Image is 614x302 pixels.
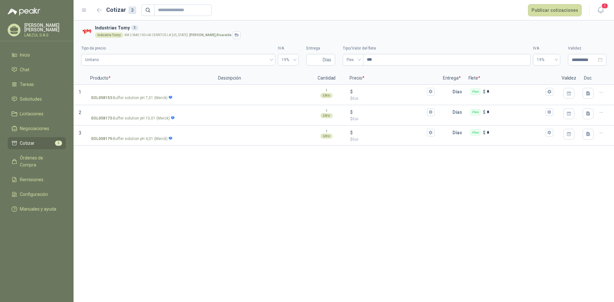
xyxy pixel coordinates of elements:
p: Días [453,85,465,98]
button: Flex $ [546,108,553,116]
span: 0 [352,137,358,142]
a: Cotizar3 [8,137,66,149]
div: Litro [320,93,333,98]
label: IVA [278,45,299,51]
img: Logo peakr [8,8,40,15]
p: - Buffer solution pH 10,01 (Merck) [91,115,175,121]
a: Tareas [8,78,66,90]
span: 1 [79,89,81,95]
label: Tipo de precio [81,45,275,51]
strong: [PERSON_NAME] , Risaralda [189,33,232,37]
input: $$0,00 [354,89,425,94]
div: Industria Tomy [95,33,123,38]
button: Flex $ [546,129,553,136]
a: Inicio [8,49,66,61]
span: Inicio [20,51,30,58]
span: 1 [601,3,608,9]
label: IVA [533,45,560,51]
span: Remisiones [20,176,43,183]
div: Flex [470,129,480,136]
p: $ [350,129,353,136]
div: 3 [129,6,136,14]
input: Flex $ [487,89,544,94]
input: SOL058173-Buffer solution pH 10,01 (Merck) [91,110,210,115]
a: Chat [8,64,66,76]
span: 0 [352,96,358,101]
input: Flex $ [487,110,544,114]
span: Tareas [20,81,34,88]
label: Tipo/Valor del flete [343,45,531,51]
p: 1 [326,88,327,93]
span: Manuales y ayuda [20,205,56,213]
label: Validez [568,45,606,51]
input: SOL058179-Buffer solution pH 4,01 (Merck) [91,130,210,135]
a: Manuales y ayuda [8,203,66,215]
p: $ [483,88,485,95]
p: 1 [326,108,327,113]
p: 1 [326,129,327,134]
p: - Buffer solution pH 7,01 (Merck) [91,95,173,101]
span: Chat [20,66,29,73]
img: Company Logo [81,26,92,37]
span: Negociaciones [20,125,49,132]
button: Flex $ [546,88,553,96]
p: $ [350,109,353,116]
p: $ [350,96,434,102]
span: Órdenes de Compra [20,154,60,168]
span: Licitaciones [20,110,43,117]
p: Validez [558,72,580,85]
span: 3 [55,141,62,146]
p: LABZUL S.A.S [24,33,66,37]
h3: Industrias Tomy [95,24,604,31]
a: Negociaciones [8,122,66,135]
p: $ [483,129,485,136]
a: Solicitudes [8,93,66,105]
label: Entrega [306,45,335,51]
span: ,00 [355,138,358,141]
p: KM 2 MAS 100 vIA CERRITOS LA [US_STATE] - [124,34,232,37]
span: 19% [282,55,295,65]
span: 2 [79,110,81,115]
button: $$0,00 [427,108,435,116]
p: Doc [580,72,596,85]
span: Solicitudes [20,96,42,103]
button: 1 [595,4,606,16]
p: $ [350,136,434,143]
p: Descripción [214,72,307,85]
p: Días [453,106,465,119]
a: Licitaciones [8,108,66,120]
p: Días [453,126,465,139]
span: Días [323,54,331,65]
button: $$0,00 [427,129,435,136]
div: Litro [320,134,333,139]
a: Remisiones [8,174,66,186]
span: ,00 [355,97,358,100]
p: $ [350,116,434,122]
input: $$0,00 [354,130,425,135]
p: Flete [465,72,558,85]
button: Publicar cotizaciones [528,4,582,16]
span: ,00 [355,117,358,121]
input: SOL058153-Buffer solution pH 7,01 (Merck) [91,89,210,94]
strong: SOL058173 [91,115,112,121]
div: Litro [320,113,333,118]
p: - Buffer solution pH 4,01 (Merck) [91,136,173,142]
span: Unitario [85,55,272,65]
strong: SOL058153 [91,95,112,101]
span: 0 [352,117,358,121]
h2: Cotizar [106,5,136,14]
p: Cantidad [307,72,346,85]
div: 3 [131,25,138,30]
span: 3 [79,130,81,136]
strong: SOL058179 [91,136,112,142]
span: Cotizar [20,140,35,147]
p: $ [483,109,485,116]
input: $$0,00 [354,110,425,114]
input: Flex $ [487,130,544,135]
p: Precio [346,72,439,85]
span: Configuración [20,191,48,198]
a: Configuración [8,188,66,200]
p: $ [350,88,353,95]
div: Flex [470,89,480,95]
span: Flex [347,55,359,65]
